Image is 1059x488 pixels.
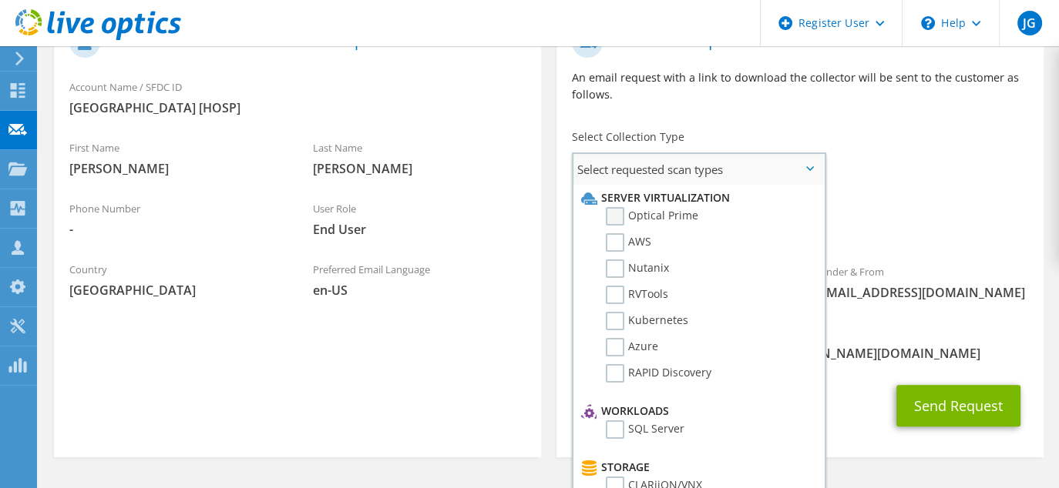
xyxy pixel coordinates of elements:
[1017,11,1042,35] span: JG
[572,69,1028,103] p: An email request with a link to download the collector will be sent to the customer as follows.
[69,99,526,116] span: [GEOGRAPHIC_DATA] [HOSP]
[556,316,1044,369] div: CC & Reply To
[577,402,816,420] li: Workloads
[54,132,298,185] div: First Name
[606,286,668,304] label: RVTools
[606,364,711,383] label: RAPID Discovery
[606,207,698,226] label: Optical Prime
[298,132,541,185] div: Last Name
[69,160,282,177] span: [PERSON_NAME]
[572,129,684,145] label: Select Collection Type
[54,192,298,246] div: Phone Number
[54,253,298,306] div: Country
[69,282,282,299] span: [GEOGRAPHIC_DATA]
[313,282,526,299] span: en-US
[606,233,651,252] label: AWS
[815,284,1028,301] span: [EMAIL_ADDRESS][DOMAIN_NAME]
[606,338,658,356] label: Azure
[921,16,935,30] svg: \n
[54,71,541,124] div: Account Name / SFDC ID
[577,189,816,207] li: Server Virtualization
[606,259,669,278] label: Nutanix
[896,385,1020,426] button: Send Request
[313,221,526,238] span: End User
[800,256,1044,309] div: Sender & From
[313,160,526,177] span: [PERSON_NAME]
[573,154,824,185] span: Select requested scan types
[69,221,282,238] span: -
[606,420,684,439] label: SQL Server
[298,253,541,306] div: Preferred Email Language
[577,458,816,476] li: Storage
[606,312,688,330] label: Kubernetes
[556,191,1044,248] div: Requested Collections
[298,192,541,246] div: User Role
[556,256,800,309] div: To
